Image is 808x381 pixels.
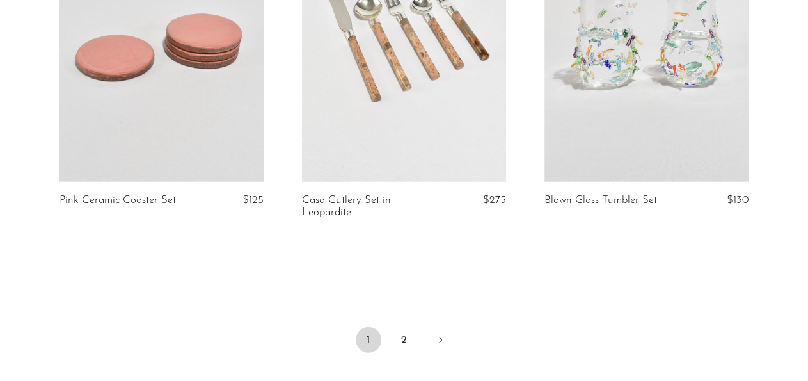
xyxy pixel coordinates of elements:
a: 2 [392,327,417,353]
a: Blown Glass Tumbler Set [544,195,657,206]
span: 1 [356,327,381,353]
span: $275 [483,195,506,206]
a: Pink Ceramic Coaster Set [59,195,176,206]
span: $130 [727,195,749,206]
a: Casa Cutlery Set in Leopardite [302,195,437,218]
a: Next [427,327,453,355]
span: $125 [242,195,264,206]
